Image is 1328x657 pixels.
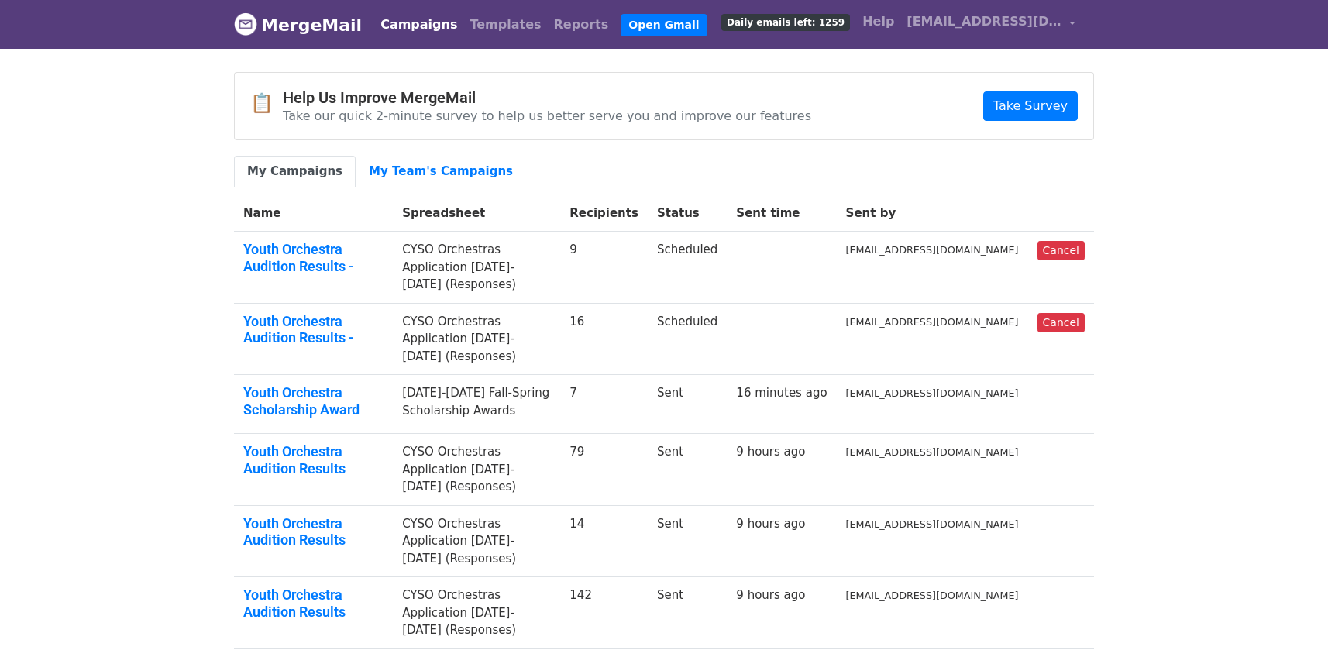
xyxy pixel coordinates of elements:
td: CYSO Orchestras Application [DATE]-[DATE] (Responses) [393,505,560,577]
small: [EMAIL_ADDRESS][DOMAIN_NAME] [846,590,1019,601]
td: Scheduled [648,232,727,304]
td: Sent [648,375,727,434]
a: My Campaigns [234,156,356,187]
td: 16 [560,303,648,375]
a: Daily emails left: 1259 [715,6,856,37]
a: Cancel [1037,313,1085,332]
a: Templates [463,9,547,40]
span: 📋 [250,92,283,115]
small: [EMAIL_ADDRESS][DOMAIN_NAME] [846,244,1019,256]
a: Reports [548,9,615,40]
small: [EMAIL_ADDRESS][DOMAIN_NAME] [846,387,1019,399]
th: Name [234,195,393,232]
a: Youth Orchestra Audition Results - [243,241,384,274]
td: Scheduled [648,303,727,375]
a: MergeMail [234,9,362,41]
p: Take our quick 2-minute survey to help us better serve you and improve our features [283,108,811,124]
a: Youth Orchestra Audition Results - [243,313,384,346]
small: [EMAIL_ADDRESS][DOMAIN_NAME] [846,316,1019,328]
td: 7 [560,375,648,434]
small: [EMAIL_ADDRESS][DOMAIN_NAME] [846,518,1019,530]
th: Status [648,195,727,232]
td: Sent [648,577,727,649]
a: 16 minutes ago [736,386,827,400]
a: My Team's Campaigns [356,156,526,187]
td: Sent [648,505,727,577]
a: Take Survey [983,91,1078,121]
th: Sent by [837,195,1028,232]
h4: Help Us Improve MergeMail [283,88,811,107]
td: 9 [560,232,648,304]
img: MergeMail logo [234,12,257,36]
td: 79 [560,434,648,506]
td: 14 [560,505,648,577]
a: Youth Orchestra Audition Results [243,586,384,620]
th: Sent time [727,195,836,232]
a: Help [856,6,900,37]
a: 9 hours ago [736,445,805,459]
td: [DATE]-[DATE] Fall-Spring Scholarship Awards [393,375,560,434]
td: Sent [648,434,727,506]
td: CYSO Orchestras Application [DATE]-[DATE] (Responses) [393,577,560,649]
span: Daily emails left: 1259 [721,14,850,31]
a: Open Gmail [621,14,707,36]
th: Spreadsheet [393,195,560,232]
a: Cancel [1037,241,1085,260]
a: Youth Orchestra Audition Results [243,515,384,549]
td: CYSO Orchestras Application [DATE]-[DATE] (Responses) [393,232,560,304]
td: CYSO Orchestras Application [DATE]-[DATE] (Responses) [393,434,560,506]
a: 9 hours ago [736,517,805,531]
a: Campaigns [374,9,463,40]
a: Youth Orchestra Scholarship Award [243,384,384,418]
a: 9 hours ago [736,588,805,602]
small: [EMAIL_ADDRESS][DOMAIN_NAME] [846,446,1019,458]
td: 142 [560,577,648,649]
td: CYSO Orchestras Application [DATE]-[DATE] (Responses) [393,303,560,375]
span: [EMAIL_ADDRESS][DOMAIN_NAME] [907,12,1061,31]
th: Recipients [560,195,648,232]
a: Youth Orchestra Audition Results [243,443,384,476]
a: [EMAIL_ADDRESS][DOMAIN_NAME] [900,6,1082,43]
